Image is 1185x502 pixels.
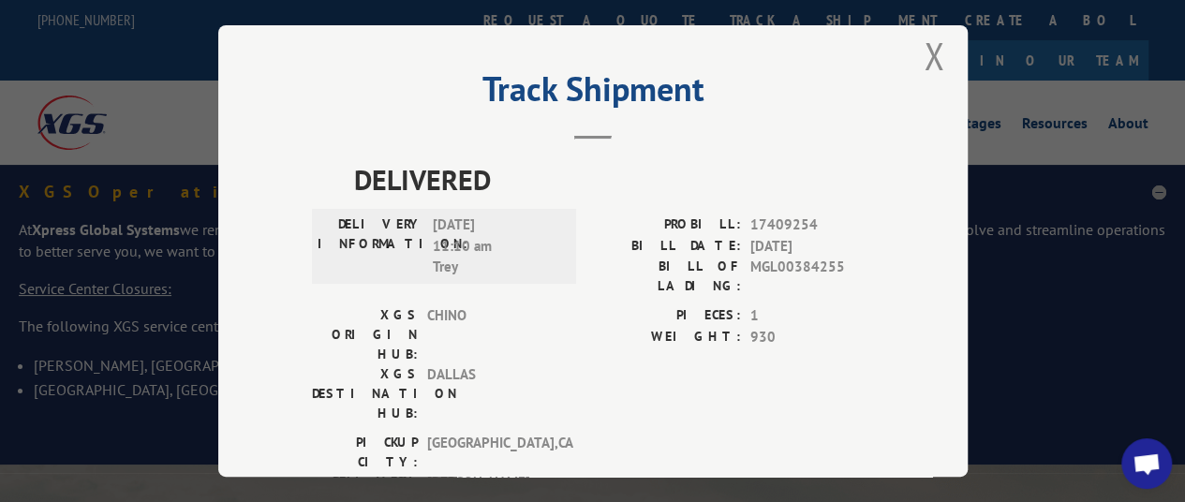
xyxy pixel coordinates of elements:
span: CHINO [427,305,554,364]
button: Close modal [924,31,944,81]
a: Open chat [1121,438,1172,489]
label: PICKUP CITY: [312,433,418,472]
span: [GEOGRAPHIC_DATA] , CA [427,433,554,472]
label: BILL DATE: [593,235,741,257]
label: WEIGHT: [593,326,741,347]
span: 930 [750,326,874,347]
span: 1 [750,305,874,327]
span: 17409254 [750,214,874,236]
label: XGS ORIGIN HUB: [312,305,418,364]
span: [DATE] [750,235,874,257]
span: DELIVERED [354,158,874,200]
span: MGL00384255 [750,257,874,296]
span: DALLAS [427,364,554,423]
span: [DATE] 11:10 am Trey [433,214,559,278]
label: DELIVERY INFORMATION: [318,214,423,278]
label: XGS DESTINATION HUB: [312,364,418,423]
label: PIECES: [593,305,741,327]
label: BILL OF LADING: [593,257,741,296]
label: PROBILL: [593,214,741,236]
h2: Track Shipment [312,76,874,111]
